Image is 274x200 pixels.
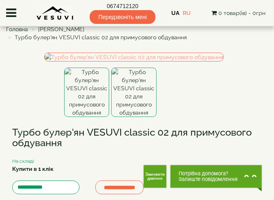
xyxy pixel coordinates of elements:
[183,10,191,16] a: RU
[12,127,262,149] h1: Турбо булер'ян VESUVI classic 02 для примусового обдування
[145,172,165,181] span: Замовити дзвінок
[170,165,262,188] button: Chat button
[171,10,179,16] a: UA
[12,158,34,164] small: На складі
[218,10,265,16] span: 0 товар(ів) - 0грн
[37,6,74,20] img: content
[38,26,84,32] a: [PERSON_NAME]
[179,177,237,182] span: Залиште повідомлення
[12,165,54,173] label: Купити в 1 клік
[6,26,28,32] a: Головна
[64,68,109,117] img: Турбо булер'ян VESUVI classic 02 для примусового обдування
[44,53,224,62] img: Турбо булер'ян VESUVI classic 02 для примусового обдування
[15,34,187,40] span: Турбо булер'ян VESUVI classic 02 для примусового обдування
[90,10,155,24] span: Передзвоніть мені
[90,2,155,10] a: 0674712120
[144,165,166,188] button: Get Call button
[111,68,156,117] img: Турбо булер'ян VESUVI classic 02 для примусового обдування
[209,9,268,17] button: 0 товар(ів) - 0грн
[179,171,237,177] span: Потрібна допомога?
